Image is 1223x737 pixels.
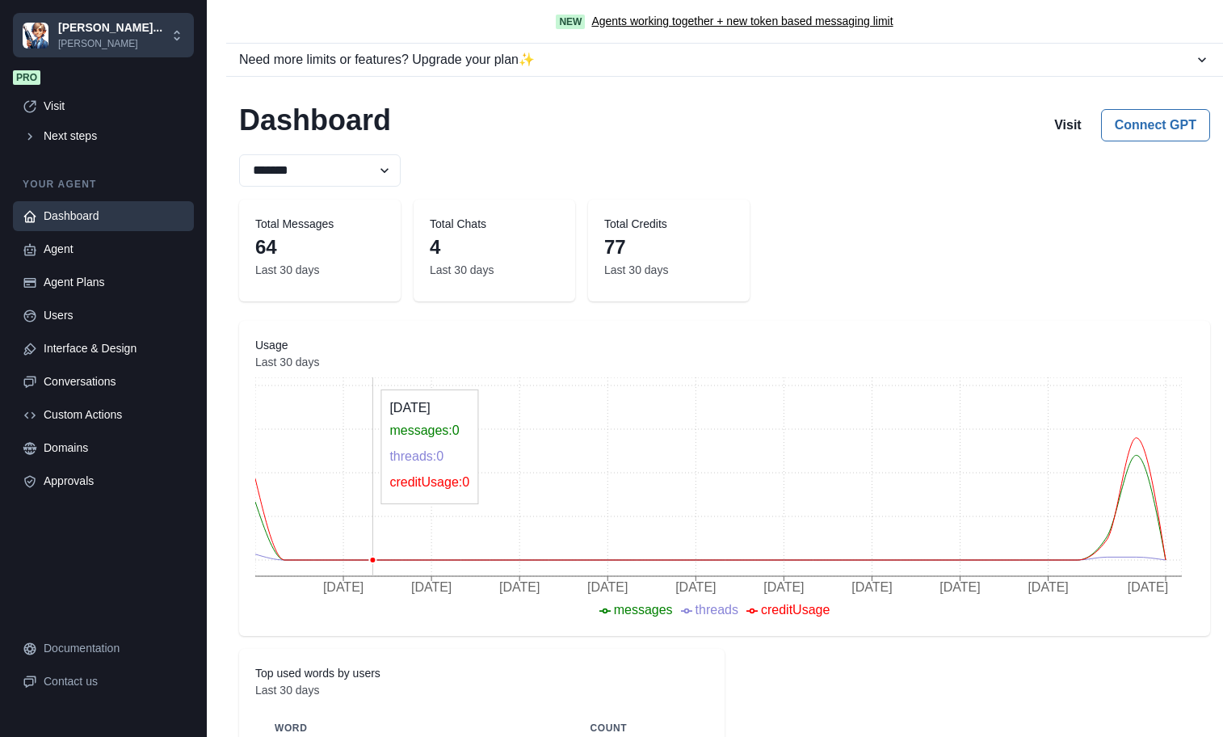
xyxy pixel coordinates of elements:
[1101,109,1210,141] button: Connect GPT
[591,13,893,30] a: Agents working together + new token based messaging limit
[13,634,194,663] a: Documentation
[696,603,738,617] span: threads
[614,603,673,617] span: messages
[587,580,628,594] tspan: [DATE]
[44,673,184,690] div: Contact us
[255,262,385,279] dd: Last 30 days
[604,262,733,279] dd: Last 30 days
[44,406,184,423] div: Custom Actions
[44,307,184,324] div: Users
[44,640,184,657] div: Documentation
[239,103,391,141] h2: Dashboard
[23,23,48,48] img: Chakra UI
[411,580,452,594] tspan: [DATE]
[226,44,1223,76] button: Need more limits or features? Upgrade your plan✨
[13,70,40,85] span: Pro
[44,274,184,291] div: Agent Plans
[255,354,1194,371] dd: Last 30 days
[761,603,830,617] span: creditUsage
[44,98,184,115] div: Visit
[239,50,1194,69] div: Need more limits or features? Upgrade your plan ✨
[44,128,184,145] div: Next steps
[13,13,194,57] button: Chakra UI[PERSON_NAME]...[PERSON_NAME]
[675,580,716,594] tspan: [DATE]
[430,233,559,262] dd: 4
[13,177,194,192] p: Your agent
[1028,580,1068,594] tspan: [DATE]
[430,216,559,233] dt: Total Chats
[604,233,733,262] dd: 77
[430,262,559,279] dd: Last 30 days
[556,15,585,29] span: New
[44,473,184,490] div: Approvals
[44,373,184,390] div: Conversations
[851,580,892,594] tspan: [DATE]
[763,580,804,594] tspan: [DATE]
[44,340,184,357] div: Interface & Design
[255,216,385,233] dt: Total Messages
[499,580,540,594] tspan: [DATE]
[323,580,364,594] tspan: [DATE]
[604,216,733,233] dt: Total Credits
[255,682,708,699] dd: Last 30 days
[44,241,184,258] div: Agent
[255,337,1194,354] dt: Usage
[44,208,184,225] div: Dashboard
[255,665,708,682] dt: Top used words by users
[255,233,385,262] dd: 64
[58,36,162,51] p: [PERSON_NAME]
[1128,580,1168,594] tspan: [DATE]
[939,580,980,594] tspan: [DATE]
[58,19,162,36] p: [PERSON_NAME]...
[1041,109,1095,141] button: Visit
[44,440,184,457] div: Domains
